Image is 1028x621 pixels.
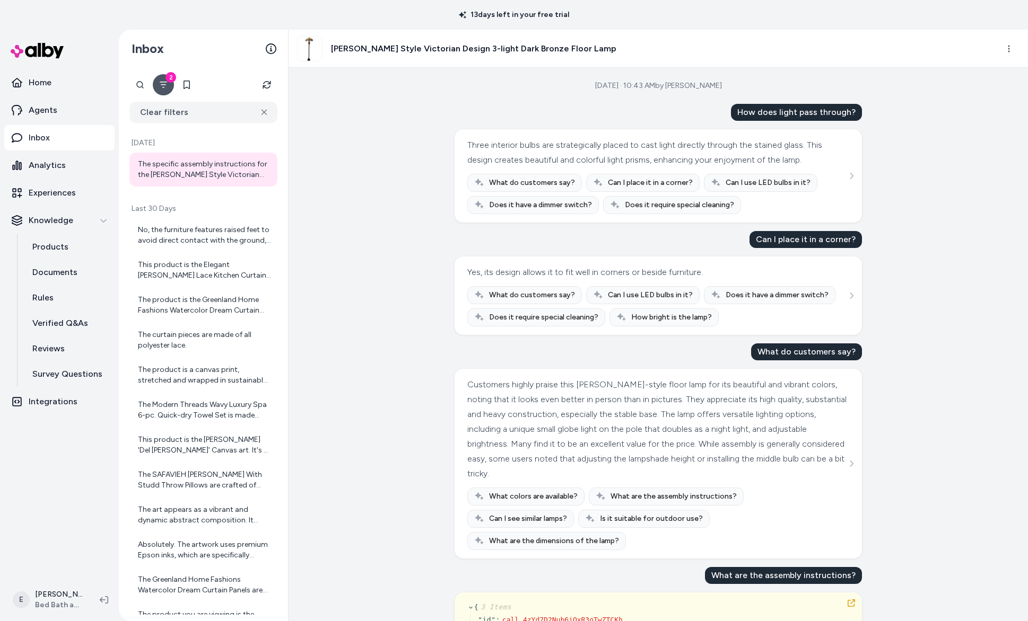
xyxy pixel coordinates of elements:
[298,37,322,61] img: Chloe-Lighting-Halston-Collection-Tiffany-Style-Victorian-3-light-Dark-Bronze-Floor-Lamp-eb708c6f...
[129,218,277,252] a: No, the furniture features raised feet to avoid direct contact with the ground, which helps prote...
[138,434,271,456] div: This product is the [PERSON_NAME] 'Del [PERSON_NAME]' Canvas art. It's a fine art canvas print by...
[22,260,115,285] a: Documents
[705,567,862,584] div: What are the assembly instructions?
[138,469,271,491] div: The SAFAVIEH [PERSON_NAME] With Studd Throw Pillows are crafted of leather and filled with feathers.
[631,312,712,323] span: How bright is the lamp?
[6,583,91,617] button: E[PERSON_NAME]Bed Bath and Beyond
[132,41,164,57] h2: Inbox
[4,70,115,95] a: Home
[4,125,115,150] a: Inbox
[331,42,616,55] h3: [PERSON_NAME] Style Victorian Design 3-light Dark Bronze Floor Lamp
[32,342,65,355] p: Reviews
[608,178,693,188] span: Can I place it in a corner?
[138,574,271,596] div: The Greenland Home Fashions Watercolor Dream Curtain Panels are made of polyester.
[138,225,271,246] div: No, the furniture features raised feet to avoid direct contact with the ground, which helps prote...
[153,74,174,95] button: Filter
[726,290,829,300] span: Does it have a dimmer switch?
[29,395,77,408] p: Integrations
[129,358,277,392] a: The product is a canvas print, stretched and wrapped in sustainable, FSC certified wood. It uses ...
[467,265,703,280] div: Yes, its design allows it to fit well in corners or beside furniture.
[129,568,277,602] a: The Greenland Home Fashions Watercolor Dream Curtain Panels are made of polyester.
[35,589,83,600] p: [PERSON_NAME]
[731,104,862,121] div: How does light pass through?
[138,159,271,180] div: The specific assembly instructions for the [PERSON_NAME] Style Victorian Design 3-light Dark Bron...
[478,603,511,611] span: 3 Items
[29,214,73,227] p: Knowledge
[751,343,862,360] div: What do customers say?
[489,312,598,323] span: Does it require special cleaning?
[138,400,271,421] div: The Modern Threads Wavy Luxury Spa 6-pc. Quick-dry Towel Set is made wholly of Egyptian cotton.
[489,536,619,546] span: What are the dimensions of the lamp?
[4,389,115,414] a: Integrations
[32,266,77,279] p: Documents
[29,187,76,199] p: Experiences
[129,463,277,497] a: The SAFAVIEH [PERSON_NAME] With Studd Throw Pillows are crafted of leather and filled with feathers.
[22,310,115,336] a: Verified Q&As
[22,285,115,310] a: Rules
[4,97,115,123] a: Agents
[138,295,271,316] div: The product is the Greenland Home Fashions Watercolor Dream Curtain Panels (Set of 2). These are ...
[22,361,115,387] a: Survey Questions
[600,513,703,524] span: Is it suitable for outdoor use?
[138,260,271,281] div: This product is the Elegant [PERSON_NAME] Lace Kitchen Curtain Pieces- Tier, Swag and Valance Opt...
[32,291,54,304] p: Rules
[129,533,277,567] a: Absolutely. The artwork uses premium Epson inks, which are specifically chosen for their ability ...
[611,491,737,502] span: What are the assembly instructions?
[29,76,51,89] p: Home
[625,200,734,210] span: Does it require special cleaning?
[35,600,83,610] span: Bed Bath and Beyond
[138,504,271,526] div: The art appears as a vibrant and dynamic abstract composition. It combines elements like a flower...
[129,498,277,532] a: The art appears as a vibrant and dynamic abstract composition. It combines elements like a flower...
[726,178,811,188] span: Can I use LED bulbs in it?
[22,336,115,361] a: Reviews
[32,241,68,253] p: Products
[129,138,277,148] p: [DATE]
[32,317,88,330] p: Verified Q&As
[750,231,862,248] div: Can I place it in a corner?
[22,234,115,260] a: Products
[138,539,271,561] div: Absolutely. The artwork uses premium Epson inks, which are specifically chosen for their ability ...
[4,208,115,233] button: Knowledge
[165,72,176,83] div: 2
[256,74,277,95] button: Refresh
[13,591,30,608] span: E
[138,330,271,351] div: The curtain pieces are made of all polyester lace.
[845,170,858,182] button: See more
[4,153,115,178] a: Analytics
[129,102,277,123] button: Clear filters
[452,10,576,20] p: 13 days left in your free trial
[489,491,578,502] span: What colors are available?
[489,200,592,210] span: Does it have a dimmer switch?
[474,603,512,611] span: {
[11,43,64,58] img: alby Logo
[489,513,567,524] span: Can I see similar lamps?
[845,289,858,302] button: See more
[129,253,277,287] a: This product is the Elegant [PERSON_NAME] Lace Kitchen Curtain Pieces- Tier, Swag and Valance Opt...
[489,178,575,188] span: What do customers say?
[129,153,277,187] a: The specific assembly instructions for the [PERSON_NAME] Style Victorian Design 3-light Dark Bron...
[129,323,277,357] a: The curtain pieces are made of all polyester lace.
[129,428,277,462] a: This product is the [PERSON_NAME] 'Del [PERSON_NAME]' Canvas art. It's a fine art canvas print by...
[608,290,693,300] span: Can I use LED bulbs in it?
[489,290,575,300] span: What do customers say?
[467,377,847,481] div: Customers highly praise this [PERSON_NAME]-style floor lamp for its beautiful and vibrant colors,...
[4,180,115,206] a: Experiences
[845,457,858,470] button: See more
[29,159,66,172] p: Analytics
[129,203,277,214] p: Last 30 Days
[129,288,277,322] a: The product is the Greenland Home Fashions Watercolor Dream Curtain Panels (Set of 2). These are ...
[29,131,50,144] p: Inbox
[138,365,271,386] div: The product is a canvas print, stretched and wrapped in sustainable, FSC certified wood. It uses ...
[32,368,102,380] p: Survey Questions
[129,393,277,427] a: The Modern Threads Wavy Luxury Spa 6-pc. Quick-dry Towel Set is made wholly of Egyptian cotton.
[29,104,57,117] p: Agents
[467,138,847,167] div: Three interior bulbs are strategically placed to cast light directly through the stained glass. T...
[595,81,722,91] div: [DATE] · 10:43 AM by [PERSON_NAME]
